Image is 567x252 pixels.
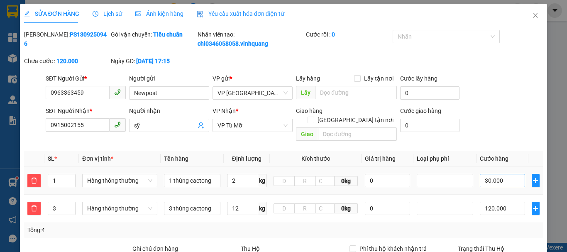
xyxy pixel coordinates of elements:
span: delete [28,177,40,184]
div: Ngày GD: [111,56,196,66]
b: 0 [332,31,335,38]
span: Hàng thông thường [87,174,152,187]
span: Lấy hàng [296,75,320,82]
span: [GEOGRAPHIC_DATA] tận nơi [314,115,397,125]
strong: : [DOMAIN_NAME] [29,44,80,60]
span: delete [28,205,40,212]
img: logo [5,14,20,53]
span: picture [135,11,141,17]
span: Tên hàng [164,155,188,162]
button: delete [27,174,41,187]
input: Cước giao hàng [400,119,459,132]
b: 120.000 [56,58,78,64]
span: clock-circle [93,11,98,17]
input: VD: Bàn, Ghế [164,202,220,215]
input: C [315,176,335,186]
div: Nhân viên tạo: [198,30,304,48]
span: plus [532,205,539,212]
span: Thu Hộ [241,245,260,252]
div: SĐT Người Nhận [46,106,126,115]
span: VP Tú Mỡ [218,119,288,132]
span: VP PHÚ SƠN [218,87,288,99]
span: Giao hàng [296,108,323,114]
button: Close [524,4,547,27]
span: SL [48,155,54,162]
button: plus [532,202,540,215]
b: [DATE] 17:15 [136,58,170,64]
span: Giá trị hàng [365,155,396,162]
span: kg [258,174,266,187]
input: R [294,176,315,186]
label: Cước giao hàng [400,108,441,114]
span: VP Nhận [213,108,236,114]
span: Lịch sử [93,10,122,17]
div: Chưa cước : [24,56,109,66]
span: Giao [296,127,318,141]
input: Dọc đường [318,127,397,141]
div: VP gửi [213,74,293,83]
div: Tổng: 4 [27,225,220,235]
span: 0kg [335,203,358,213]
span: Kích thước [301,155,330,162]
input: Cước lấy hàng [400,86,459,100]
span: phone [114,89,121,95]
div: Gói vận chuyển: [111,30,196,39]
input: R [294,203,315,213]
span: 0kg [335,176,358,186]
div: [PERSON_NAME]: [24,30,109,48]
span: Ảnh kiện hàng [135,10,183,17]
span: Định lượng [232,155,262,162]
strong: PHIẾU GỬI HÀNG [21,26,88,35]
span: SỬA ĐƠN HÀNG [24,10,79,17]
strong: CÔNG TY TNHH VĨNH QUANG [24,7,84,24]
strong: Hotline : 0889 23 23 23 [27,37,81,43]
span: Lấy tận nơi [361,74,397,83]
span: Yêu cầu xuất hóa đơn điện tử [197,10,284,17]
input: Dọc đường [315,86,397,99]
div: Người nhận [129,106,209,115]
span: Đơn vị tính [82,155,113,162]
input: C [315,203,335,213]
input: D [274,176,295,186]
div: SĐT Người Gửi [46,74,126,83]
label: Ghi chú đơn hàng [132,245,178,252]
span: user-add [198,122,204,129]
span: edit [24,11,30,17]
img: icon [197,11,203,17]
span: plus [532,177,539,184]
span: close [532,12,539,19]
button: plus [532,174,540,187]
input: VD: Bàn, Ghế [164,174,220,187]
b: chi0346058058.vinhquang [198,40,268,47]
b: Tiêu chuẩn [153,31,183,38]
span: phone [114,121,121,128]
span: kg [258,202,266,215]
button: delete [27,202,41,215]
span: PS1309250946 [89,9,150,20]
span: Hàng thông thường [87,202,152,215]
span: Lấy [296,86,315,99]
input: D [274,203,295,213]
th: Loại phụ phí [413,151,477,167]
div: Cước rồi : [306,30,391,39]
span: Cước hàng [480,155,508,162]
label: Cước lấy hàng [400,75,437,82]
span: Website [44,46,63,52]
div: Người gửi [129,74,209,83]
